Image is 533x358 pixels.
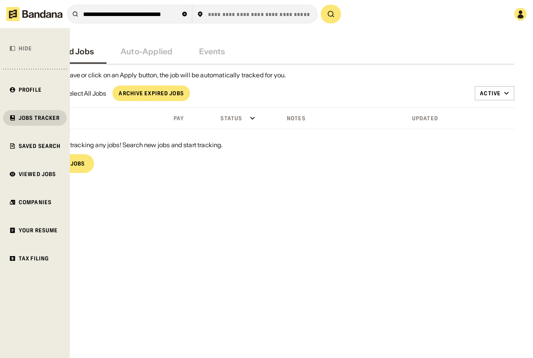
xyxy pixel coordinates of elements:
div: Active [480,90,501,97]
div: Pay [167,115,184,122]
div: Click toggle to sort descending [214,112,277,124]
a: Viewed Jobs [3,166,67,182]
div: Saved Search [19,143,60,149]
a: Saved Search [3,138,67,154]
div: Updated [409,115,438,122]
div: Profile [19,87,42,93]
div: Once you save or click on an Apply button, the job will be automatically tracked for you. [37,71,514,79]
div: Status [214,115,242,122]
div: Click toggle to sort descending [39,112,164,124]
div: Tax Filing [19,256,49,261]
div: Companies [19,199,52,205]
div: You are not tracking any jobs! Search new jobs and start tracking. [37,142,514,148]
div: Jobs Tracker [19,115,60,121]
div: Click toggle to sort descending [167,112,211,124]
div: Events [199,47,225,56]
div: Select All Jobs [65,90,106,96]
a: Companies [3,194,67,210]
div: Your Resume [19,228,58,233]
div: Auto-Applied [121,47,172,56]
div: Viewed Jobs [19,171,56,177]
div: Notes [281,115,306,122]
a: Jobs Tracker [3,110,67,126]
div: Hide [19,46,32,51]
div: Saved Jobs [50,47,94,56]
div: Click toggle to sort descending [281,112,406,124]
a: Profile [3,82,67,98]
a: Your Resume [3,223,67,238]
div: Click toggle to sort descending [409,112,459,124]
a: Tax Filing [3,251,67,266]
img: Bandana logotype [6,7,62,21]
div: Archive Expired Jobs [119,91,183,96]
